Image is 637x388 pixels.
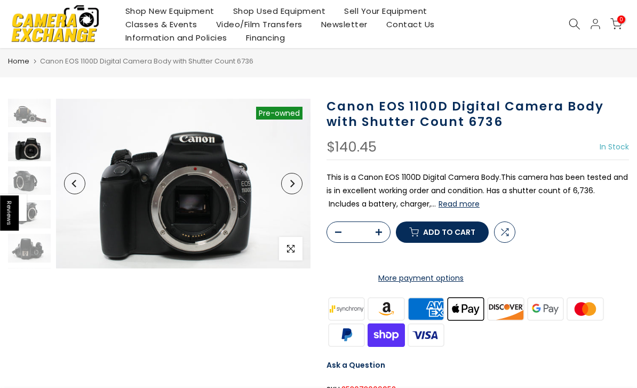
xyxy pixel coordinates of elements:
button: Next [281,173,302,194]
img: apple pay [446,296,486,322]
img: amazon payments [367,296,407,322]
img: paypal [327,322,367,348]
img: discover [486,296,526,322]
a: Information and Policies [116,31,236,44]
button: Add to cart [396,221,489,243]
a: More payment options [327,272,515,285]
p: This is a Canon EOS 1100D Digital Camera Body.This camera has been tested and is in excellent wor... [327,171,629,211]
img: master [566,296,606,322]
a: Home [8,56,29,67]
a: Newsletter [312,18,377,31]
a: Contact Us [377,18,444,31]
span: Add to cart [423,228,475,236]
img: american express [406,296,446,322]
img: shopify pay [367,322,407,348]
button: Read more [439,199,480,209]
a: Shop New Equipment [116,4,224,18]
a: 0 [610,18,622,30]
div: $140.45 [327,140,377,154]
span: In Stock [600,141,629,152]
img: visa [406,322,446,348]
a: Classes & Events [116,18,206,31]
a: Sell Your Equipment [335,4,437,18]
span: 0 [617,15,625,23]
span: Canon EOS 1100D Digital Camera Body with Shutter Count 6736 [40,56,253,66]
h1: Canon EOS 1100D Digital Camera Body with Shutter Count 6736 [327,99,629,130]
img: google pay [525,296,566,322]
a: Video/Film Transfers [206,18,312,31]
a: Shop Used Equipment [224,4,335,18]
a: Financing [236,31,294,44]
img: synchrony [327,296,367,322]
a: Ask a Question [327,360,385,370]
button: Previous [64,173,85,194]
